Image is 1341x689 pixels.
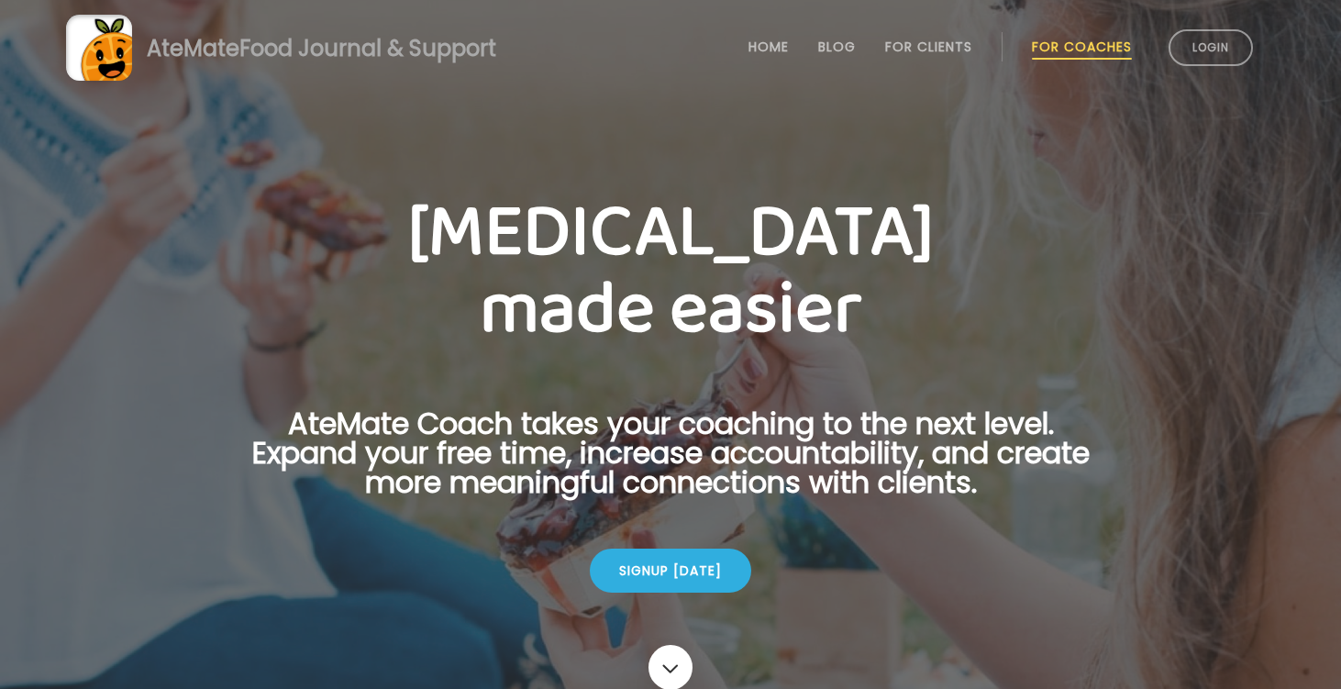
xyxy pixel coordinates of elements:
span: Food Journal & Support [239,33,496,63]
a: Login [1169,29,1253,66]
a: For Clients [885,39,972,54]
div: AteMate [132,32,496,64]
p: AteMate Coach takes your coaching to the next level. Expand your free time, increase accountabili... [223,409,1118,519]
h1: [MEDICAL_DATA] made easier [223,194,1118,349]
a: For Coaches [1032,39,1132,54]
a: Home [748,39,789,54]
a: Blog [818,39,856,54]
div: Signup [DATE] [590,549,751,593]
a: AteMateFood Journal & Support [66,15,1275,81]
